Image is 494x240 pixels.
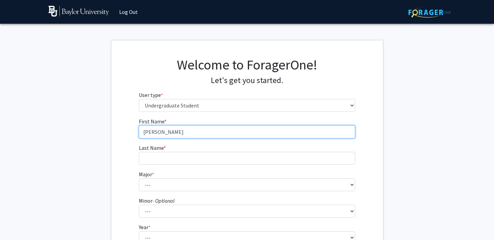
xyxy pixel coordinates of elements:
[408,7,451,18] img: ForagerOne Logo
[139,170,154,178] label: Major
[139,197,175,205] label: Minor
[139,144,164,151] span: Last Name
[139,76,355,85] h4: Let's get you started.
[152,197,175,204] i: - Optional
[139,57,355,73] h1: Welcome to ForagerOne!
[139,118,164,125] span: First Name
[5,209,29,235] iframe: Chat
[49,6,109,17] img: Baylor University Logo
[139,91,163,99] label: User type
[139,223,150,231] label: Year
